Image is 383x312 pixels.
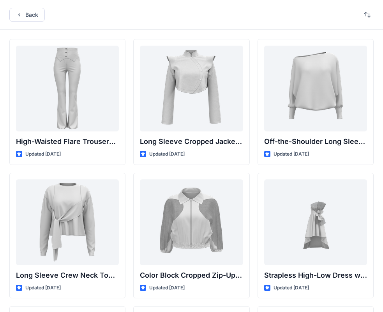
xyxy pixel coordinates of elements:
a: Long Sleeve Crew Neck Top with Asymmetrical Tie Detail [16,179,119,265]
a: High-Waisted Flare Trousers with Button Detail [16,46,119,131]
p: Updated [DATE] [149,150,185,158]
a: Strapless High-Low Dress with Side Bow Detail [264,179,367,265]
p: Updated [DATE] [25,284,61,292]
p: Updated [DATE] [274,150,309,158]
p: Long Sleeve Crew Neck Top with Asymmetrical Tie Detail [16,270,119,281]
a: Off-the-Shoulder Long Sleeve Top [264,46,367,131]
a: Color Block Cropped Zip-Up Jacket with Sheer Sleeves [140,179,243,265]
p: Off-the-Shoulder Long Sleeve Top [264,136,367,147]
a: Long Sleeve Cropped Jacket with Mandarin Collar and Shoulder Detail [140,46,243,131]
button: Back [9,8,45,22]
p: Updated [DATE] [274,284,309,292]
p: Strapless High-Low Dress with Side Bow Detail [264,270,367,281]
p: Updated [DATE] [25,150,61,158]
p: Color Block Cropped Zip-Up Jacket with Sheer Sleeves [140,270,243,281]
p: Updated [DATE] [149,284,185,292]
p: High-Waisted Flare Trousers with Button Detail [16,136,119,147]
p: Long Sleeve Cropped Jacket with Mandarin Collar and Shoulder Detail [140,136,243,147]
